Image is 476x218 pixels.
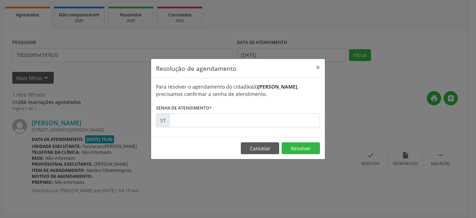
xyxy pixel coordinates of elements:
[156,64,237,73] h5: Resolução de agendamento
[156,83,320,98] div: Para resolver o agendamento do cidadão(ã) , precisamos confirmar a senha de atendimento.
[258,83,297,90] b: [PERSON_NAME]
[311,59,325,76] button: Close
[156,103,212,113] label: Senha de atendimento
[282,142,320,154] button: Resolver
[156,113,170,127] div: ST
[241,142,279,154] button: Cancelar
